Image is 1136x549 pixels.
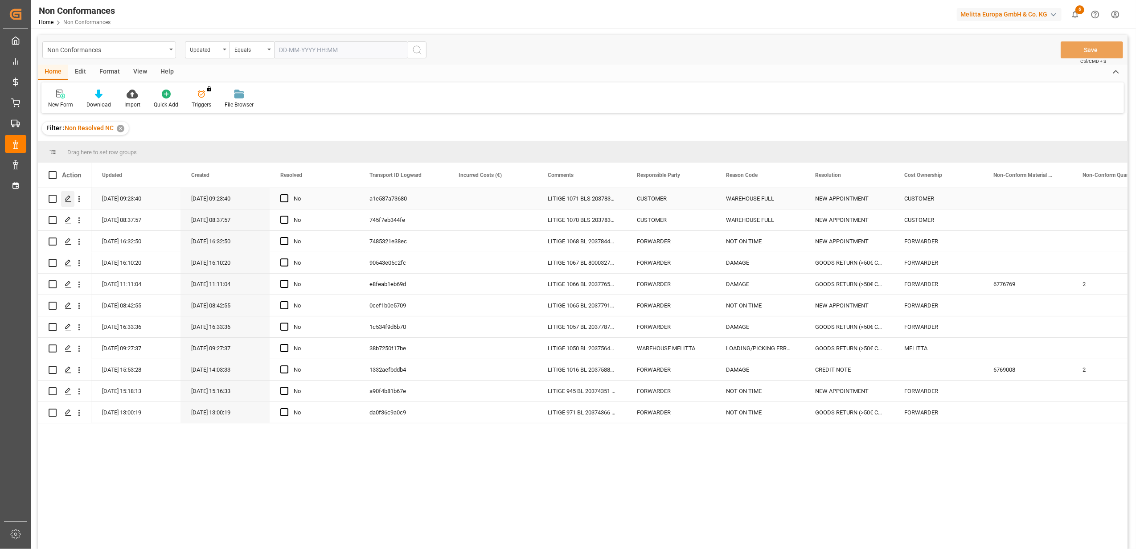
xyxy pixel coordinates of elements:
div: DAMAGE [715,316,804,337]
div: FORWARDER [894,274,983,295]
span: Comments [548,172,574,178]
div: Press SPACE to select this row. [38,338,91,359]
div: Press SPACE to select this row. [38,359,91,381]
div: 6776769 [983,274,1072,295]
div: 7485321e38ec [359,231,448,252]
div: [DATE] 16:32:50 [91,231,180,252]
div: GOODS RETURN (>50€ CREDIT NOTE) [804,252,894,273]
div: [DATE] 08:42:55 [180,295,270,316]
div: Edit [68,65,93,80]
div: Help [154,65,180,80]
div: Equals [234,44,265,54]
div: CUSTOMER [894,188,983,209]
div: NEW APPOINTMENT [804,295,894,316]
button: open menu [42,41,176,58]
button: Help Center [1085,4,1105,25]
span: Filter : [46,124,65,131]
span: Ctrl/CMD + S [1080,58,1106,65]
div: NOT ON TIME [715,402,804,423]
div: CUSTOMER [894,209,983,230]
div: NEW APPOINTMENT [804,188,894,209]
div: [DATE] 16:10:20 [91,252,180,273]
div: [DATE] 11:11:04 [180,274,270,295]
div: No [294,360,348,380]
span: Resolution [815,172,841,178]
div: Download [86,101,111,109]
span: Drag here to set row groups [67,149,137,156]
div: Home [38,65,68,80]
div: Non Conformances [47,44,166,55]
div: CUSTOMER [626,188,715,209]
div: 745f7eb344fe [359,209,448,230]
div: [DATE] 16:33:36 [91,316,180,337]
button: Save [1061,41,1123,58]
div: No [294,231,348,252]
div: NOT ON TIME [715,231,804,252]
div: FORWARDER [626,381,715,402]
span: Resolved [280,172,302,178]
div: Format [93,65,127,80]
div: File Browser [225,101,254,109]
div: No [294,402,348,423]
div: DAMAGE [715,252,804,273]
div: View [127,65,154,80]
div: FORWARDER [626,231,715,252]
div: DAMAGE [715,359,804,380]
div: NOT ON TIME [715,381,804,402]
div: WAREHOUSE MELITTA [626,338,715,359]
div: No [294,381,348,402]
div: Press SPACE to select this row. [38,316,91,338]
button: search button [408,41,427,58]
div: LITIGE 1050 BL 20375641 Refusé pour produits mélangés // EN RETOUR [537,338,626,359]
div: [DATE] 15:16:33 [180,381,270,402]
div: [DATE] 13:00:19 [180,402,270,423]
div: LITIGE 1065 BL 20377910 Non livré le 17/9 Palettes au quai du transporteur malgré un cmr signé //... [537,295,626,316]
span: Responsible Party [637,172,680,178]
div: e8feab1eb69d [359,274,448,295]
div: LOADING/PICKING ERROR [715,338,804,359]
div: [DATE] 15:53:28 [91,359,180,380]
div: Press SPACE to select this row. [38,381,91,402]
div: NEW APPOINTMENT [804,209,894,230]
div: [DATE] 11:11:04 [91,274,180,295]
div: LITIGE 1016 BL 20375881 Avarie sur 2 colis de LOOK V THERM (6769008) EN RETOUR [537,359,626,380]
div: [DATE] 09:23:40 [180,188,270,209]
input: DD-MM-YYYY HH:MM [274,41,408,58]
div: 1c534f9d6b70 [359,316,448,337]
div: 6769008 [983,359,1072,380]
span: Updated [102,172,122,178]
div: DAMAGE [715,274,804,295]
div: FORWARDER [626,295,715,316]
div: Non Conformances [39,4,115,17]
div: FORWARDER [626,316,715,337]
div: No [294,338,348,359]
div: LITIGE 1068 BL 20378440 + 92558921 Pas de transporteur pour liv le 23/9 /// Nouveau rdv le 29/9 à... [537,231,626,252]
div: 90543e05c2fc [359,252,448,273]
div: LITIGE 1067 BL 80003270 Avarie 2 palettes // En retour [537,252,626,273]
div: Import [124,101,140,109]
div: No [294,317,348,337]
div: FORWARDER [626,252,715,273]
div: NEW APPOINTMENT [804,231,894,252]
div: FORWARDER [894,316,983,337]
div: Melitta Europa GmbH & Co. KG [957,8,1062,21]
div: [DATE] 08:37:57 [180,209,270,230]
div: LITIGE 1071 BLS 20378347 + 92558321 Après 2h d'attente au rdv du 22/9 toujours pas déchargé // No... [537,188,626,209]
div: No [294,188,348,209]
span: Non-Conform Material (Code) [993,172,1053,178]
button: open menu [185,41,230,58]
div: No [294,210,348,230]
div: GOODS RETURN (>50€ CREDIT NOTE) [804,402,894,423]
div: LITIGE 971 BL 20374366 A livré 1 pal destiné à Metro // En retour [537,402,626,423]
span: Non Resolved NC [65,124,114,131]
div: [DATE] 16:33:36 [180,316,270,337]
span: 6 [1075,5,1084,14]
div: LITIGE 1066 BL 20377655 Avarie sur 2 aromafresh / A reprendre [537,274,626,295]
button: open menu [230,41,274,58]
button: show 6 new notifications [1065,4,1085,25]
div: GOODS RETURN (>50€ CREDIT NOTE) [804,274,894,295]
button: Melitta Europa GmbH & Co. KG [957,6,1065,23]
div: Updated [190,44,220,54]
div: New Form [48,101,73,109]
div: Press SPACE to select this row. [38,231,91,252]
